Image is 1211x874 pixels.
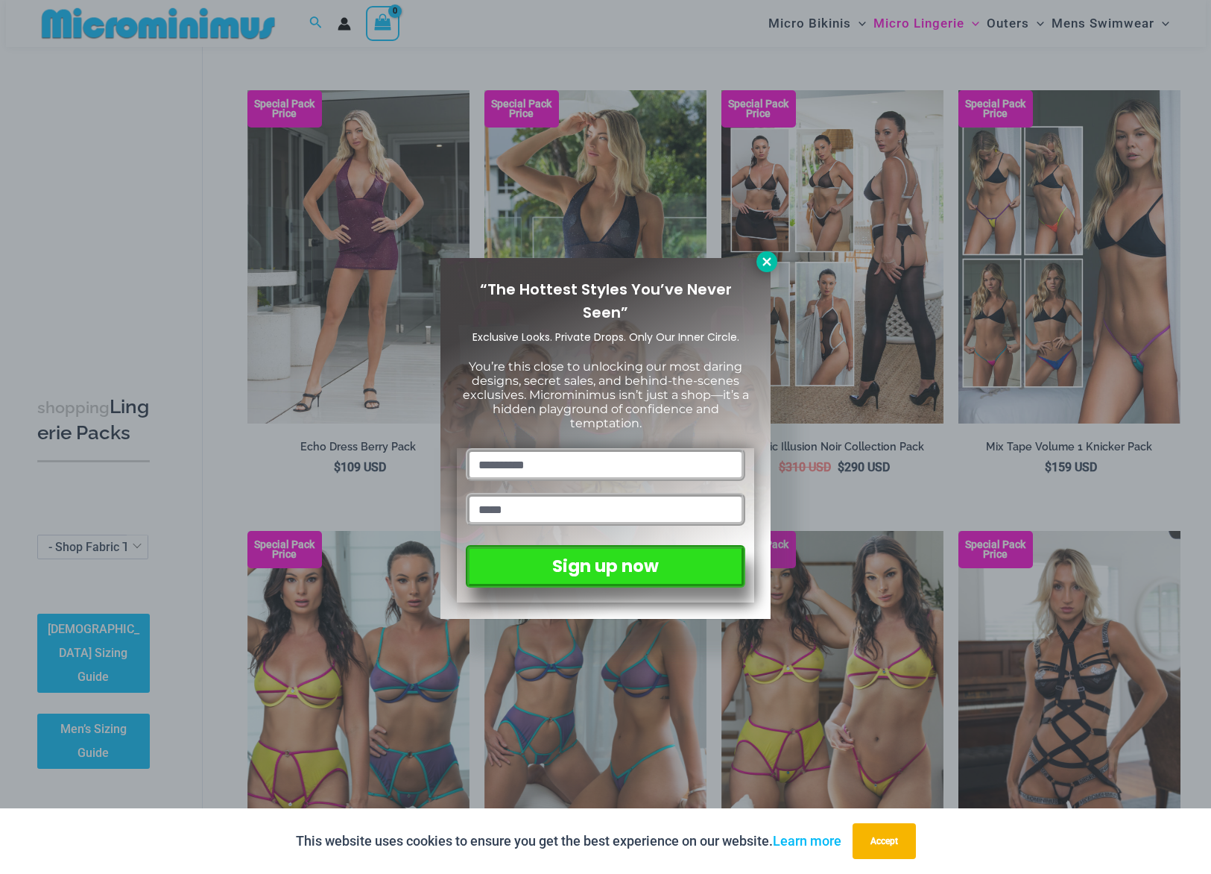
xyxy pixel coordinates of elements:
[756,251,777,272] button: Close
[463,359,749,431] span: You’re this close to unlocking our most daring designs, secret sales, and behind-the-scenes exclu...
[773,833,841,849] a: Learn more
[480,279,732,323] span: “The Hottest Styles You’ve Never Seen”
[853,823,916,859] button: Accept
[296,830,841,852] p: This website uses cookies to ensure you get the best experience on our website.
[466,545,745,588] button: Sign up now
[472,330,739,345] span: Exclusive Looks. Private Drops. Only Our Inner Circle.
